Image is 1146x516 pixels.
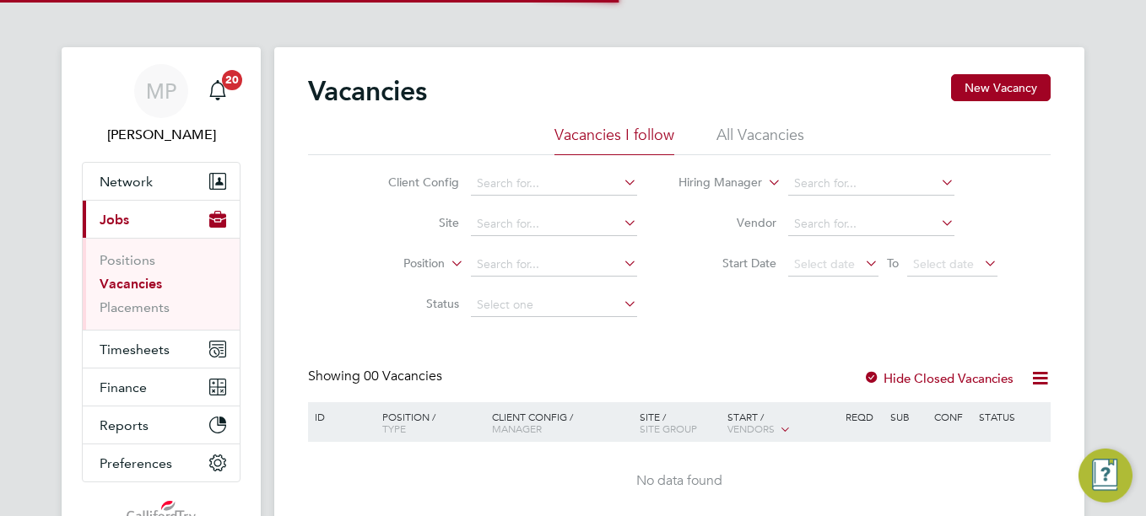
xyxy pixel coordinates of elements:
[382,422,406,435] span: Type
[100,455,172,471] span: Preferences
[100,174,153,190] span: Network
[100,252,155,268] a: Positions
[723,402,841,444] div: Start /
[913,256,974,271] span: Select date
[201,64,235,118] a: 20
[100,212,129,228] span: Jobs
[716,125,804,155] li: All Vacancies
[362,175,459,190] label: Client Config
[83,368,240,406] button: Finance
[788,212,954,236] input: Search for...
[348,255,445,272] label: Position
[311,472,1048,490] div: No data found
[635,402,724,443] div: Site /
[100,276,162,292] a: Vacancies
[488,402,635,443] div: Client Config /
[83,444,240,481] button: Preferences
[100,341,170,357] span: Timesheets
[146,80,176,102] span: MP
[83,238,240,330] div: Jobs
[492,422,542,435] span: Manager
[83,201,240,238] button: Jobs
[554,125,674,155] li: Vacancies I follow
[471,212,637,236] input: Search for...
[727,422,775,435] span: Vendors
[311,402,370,431] div: ID
[100,417,149,433] span: Reports
[100,299,170,315] a: Placements
[362,296,459,311] label: Status
[83,163,240,200] button: Network
[863,370,1014,386] label: Hide Closed Vacancies
[665,175,762,191] label: Hiring Manager
[1078,449,1132,503] button: Engage Resource Center
[370,402,488,443] div: Position /
[82,125,241,145] span: Mark Pendergast
[794,256,855,271] span: Select date
[82,64,241,145] a: MP[PERSON_NAME]
[100,379,147,395] span: Finance
[975,402,1048,431] div: Status
[364,368,442,384] span: 00 Vacancies
[951,74,1051,101] button: New Vacancy
[83,331,240,368] button: Timesheets
[882,252,904,274] span: To
[83,406,240,443] button: Reports
[679,215,776,230] label: Vendor
[362,215,459,230] label: Site
[930,402,974,431] div: Conf
[679,255,776,271] label: Start Date
[841,402,885,431] div: Reqd
[308,74,427,108] h2: Vacancies
[471,293,637,317] input: Select one
[640,422,697,435] span: Site Group
[471,253,637,277] input: Search for...
[308,368,446,385] div: Showing
[471,172,637,196] input: Search for...
[886,402,930,431] div: Sub
[788,172,954,196] input: Search for...
[222,70,242,90] span: 20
